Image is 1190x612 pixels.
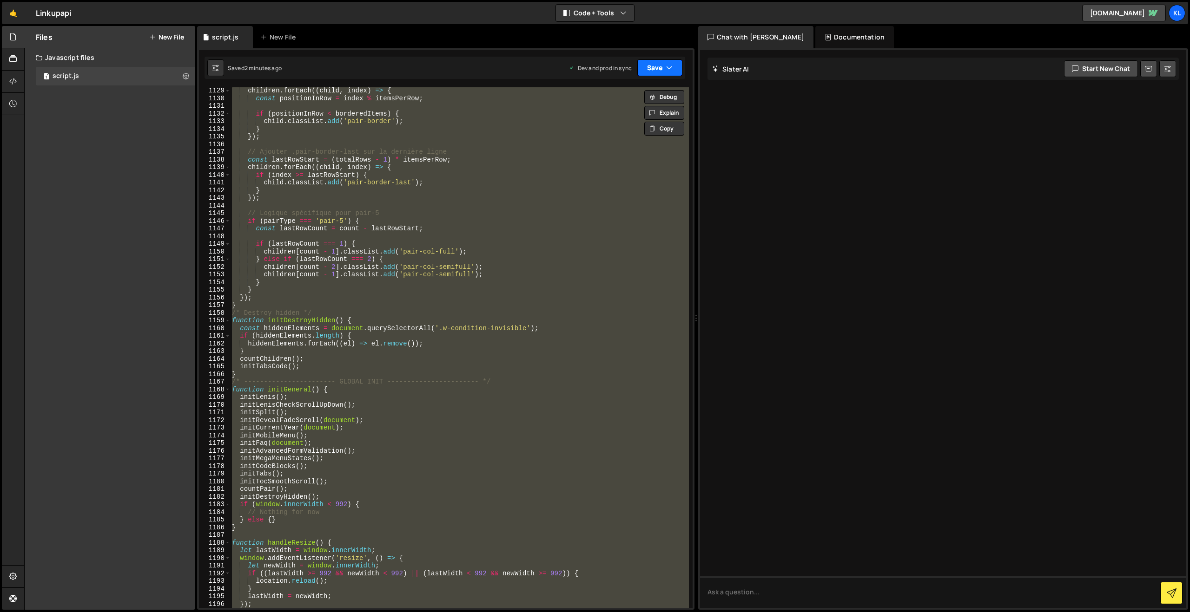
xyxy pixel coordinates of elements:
[644,90,684,104] button: Debug
[199,233,231,241] div: 1148
[199,209,231,217] div: 1145
[149,33,184,41] button: New File
[199,156,231,164] div: 1138
[36,7,71,19] div: Linkupapi
[199,547,231,554] div: 1189
[199,524,231,532] div: 1186
[199,163,231,171] div: 1139
[199,531,231,539] div: 1187
[199,148,231,156] div: 1137
[36,67,195,85] div: 17126/47241.js
[199,271,231,279] div: 1153
[199,102,231,110] div: 1131
[199,248,231,256] div: 1150
[1082,5,1166,21] a: [DOMAIN_NAME]
[199,554,231,562] div: 1190
[199,493,231,501] div: 1182
[199,501,231,508] div: 1183
[199,194,231,202] div: 1143
[199,417,231,424] div: 1172
[199,462,231,470] div: 1178
[199,447,231,455] div: 1176
[199,355,231,363] div: 1164
[1064,60,1138,77] button: Start new chat
[199,363,231,371] div: 1165
[199,133,231,141] div: 1135
[199,393,231,401] div: 1169
[199,87,231,95] div: 1129
[199,255,231,263] div: 1151
[712,65,749,73] h2: Slater AI
[199,179,231,187] div: 1141
[199,317,231,325] div: 1159
[199,171,231,179] div: 1140
[245,64,282,72] div: 2 minutes ago
[199,309,231,317] div: 1158
[199,187,231,195] div: 1142
[212,33,238,42] div: script.js
[199,371,231,378] div: 1166
[199,386,231,394] div: 1168
[199,332,231,340] div: 1161
[199,117,231,125] div: 1133
[199,95,231,103] div: 1130
[199,409,231,417] div: 1171
[199,570,231,578] div: 1192
[199,577,231,585] div: 1193
[199,125,231,133] div: 1134
[698,26,813,48] div: Chat with [PERSON_NAME]
[199,432,231,440] div: 1174
[199,478,231,486] div: 1180
[644,106,684,120] button: Explain
[199,279,231,286] div: 1154
[199,340,231,348] div: 1162
[199,325,231,332] div: 1160
[556,5,634,21] button: Code + Tools
[199,439,231,447] div: 1175
[228,64,282,72] div: Saved
[2,2,25,24] a: 🤙
[199,225,231,233] div: 1147
[44,73,49,81] span: 1
[569,64,632,72] div: Dev and prod in sync
[25,48,195,67] div: Javascript files
[199,516,231,524] div: 1185
[199,401,231,409] div: 1170
[199,378,231,386] div: 1167
[36,32,53,42] h2: Files
[815,26,894,48] div: Documentation
[199,263,231,271] div: 1152
[199,202,231,210] div: 1144
[199,240,231,248] div: 1149
[199,294,231,302] div: 1156
[199,424,231,432] div: 1173
[199,470,231,478] div: 1179
[199,455,231,462] div: 1177
[199,508,231,516] div: 1184
[199,286,231,294] div: 1155
[199,110,231,118] div: 1132
[199,600,231,608] div: 1196
[199,592,231,600] div: 1195
[199,562,231,570] div: 1191
[1169,5,1185,21] a: Kl
[53,72,79,80] div: script.js
[199,347,231,355] div: 1163
[199,301,231,309] div: 1157
[199,585,231,593] div: 1194
[644,122,684,136] button: Copy
[199,141,231,149] div: 1136
[260,33,299,42] div: New File
[637,59,682,76] button: Save
[199,539,231,547] div: 1188
[199,217,231,225] div: 1146
[199,485,231,493] div: 1181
